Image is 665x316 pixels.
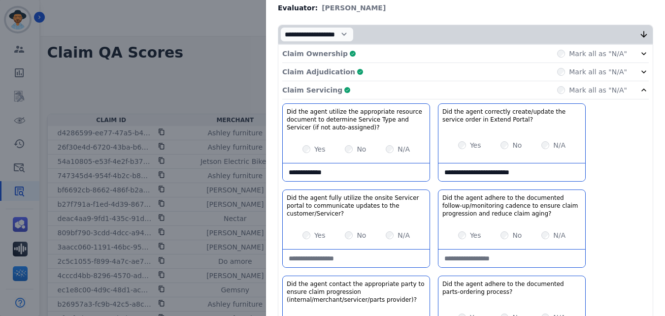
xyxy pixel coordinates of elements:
label: Yes [470,230,481,240]
h3: Did the agent utilize the appropriate resource document to determine Service Type and Servicer (i... [287,108,426,131]
label: Mark all as "N/A" [569,67,627,77]
p: Claim Adjudication [282,67,355,77]
label: No [357,230,366,240]
label: No [512,230,522,240]
label: Yes [314,230,326,240]
label: Mark all as "N/A" [569,49,627,59]
span: [PERSON_NAME] [322,3,386,13]
h3: Did the agent correctly create/update the service order in Extend Portal? [442,108,581,124]
label: N/A [553,230,565,240]
div: Evaluator: [278,3,653,13]
p: Claim Ownership [282,49,348,59]
h3: Did the agent contact the appropriate party to ensure claim progression (internal/merchant/servic... [287,280,426,304]
label: No [357,144,366,154]
label: N/A [398,144,410,154]
label: N/A [553,140,565,150]
h3: Did the agent adhere to the documented parts-ordering process? [442,280,581,296]
h3: Did the agent adhere to the documented follow-up/monitoring cadence to ensure claim progression a... [442,194,581,218]
label: N/A [398,230,410,240]
h3: Did the agent fully utilize the onsite Servicer portal to communicate updates to the customer/Ser... [287,194,426,218]
p: Claim Servicing [282,85,342,95]
label: Mark all as "N/A" [569,85,627,95]
label: Yes [314,144,326,154]
label: Yes [470,140,481,150]
label: No [512,140,522,150]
